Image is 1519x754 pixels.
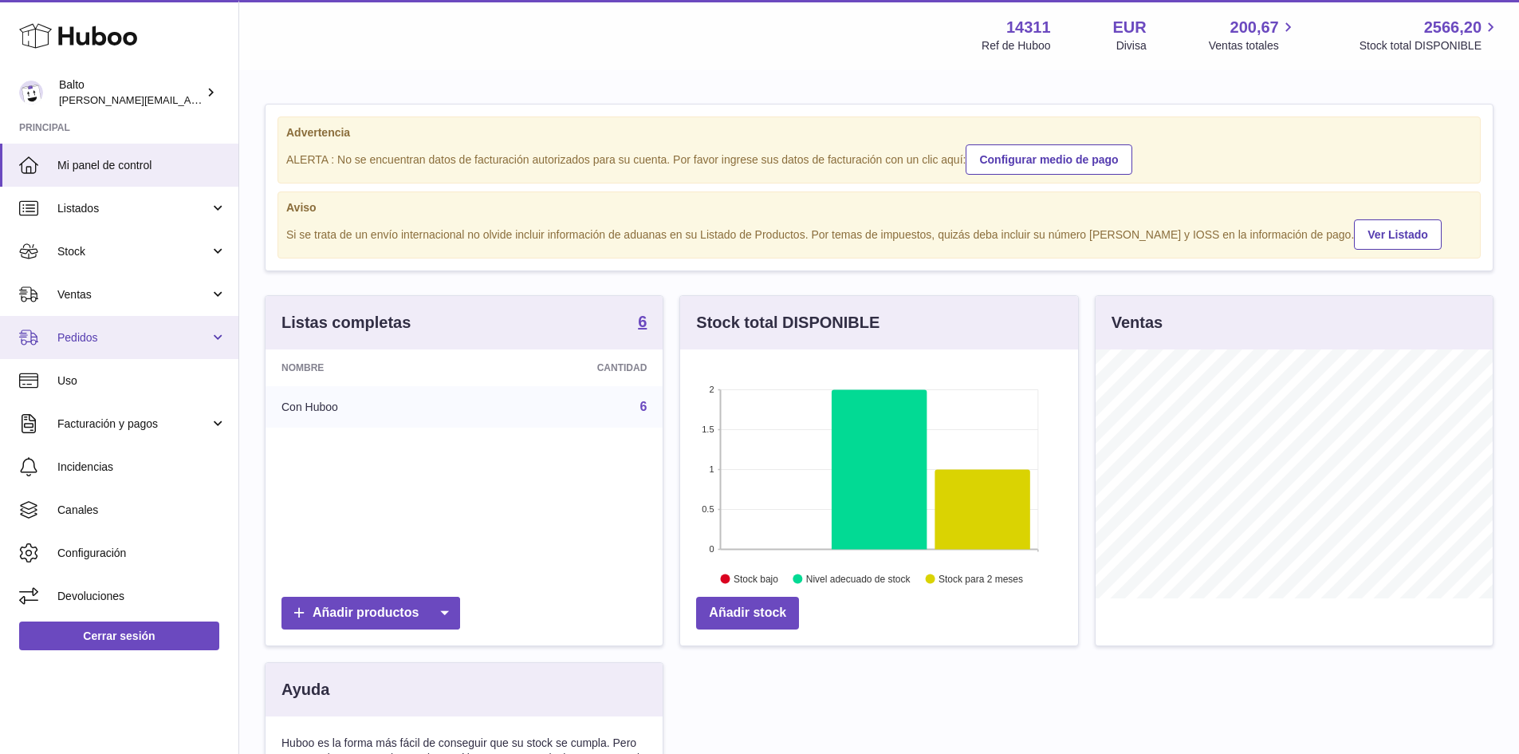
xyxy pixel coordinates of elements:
[1209,17,1297,53] a: 200,67 Ventas totales
[57,244,210,259] span: Stock
[1113,17,1147,38] strong: EUR
[57,201,210,216] span: Listados
[638,314,647,333] a: 6
[1112,312,1163,334] h3: Ventas
[710,385,714,394] text: 2
[639,400,647,413] a: 6
[696,597,799,630] a: Añadir stock
[702,504,714,514] text: 0.5
[982,38,1050,53] div: Ref de Huboo
[1424,17,1482,38] span: 2566,20
[57,503,226,518] span: Canales
[281,312,411,334] h3: Listas completas
[1230,17,1279,38] span: 200,67
[286,217,1472,250] div: Si se trata de un envío internacional no olvide incluir información de aduanas en su Listado de P...
[57,158,226,173] span: Mi panel de control
[57,287,210,302] span: Ventas
[59,77,203,108] div: Balto
[57,460,226,475] span: Incidencias
[281,597,460,630] a: Añadir productos
[266,349,472,386] th: Nombre
[57,546,226,561] span: Configuración
[638,314,647,330] strong: 6
[1354,219,1441,250] a: Ver Listado
[19,81,43,105] img: laura@balto.es
[1006,17,1051,38] strong: 14311
[286,142,1472,175] div: ALERTA : No se encuentran datos de facturación autorizados para su cuenta. Por favor ingrese sus ...
[266,386,472,428] td: Con Huboo
[281,679,329,701] h3: Ayuda
[806,574,911,585] text: Nivel adecuado de stock
[710,544,714,554] text: 0
[57,330,210,345] span: Pedidos
[710,464,714,474] text: 1
[59,93,320,106] span: [PERSON_NAME][EMAIL_ADDRESS][DOMAIN_NAME]
[1360,38,1500,53] span: Stock total DISPONIBLE
[939,574,1023,585] text: Stock para 2 meses
[57,589,226,604] span: Devoluciones
[286,200,1472,215] strong: Aviso
[734,574,778,585] text: Stock bajo
[286,125,1472,140] strong: Advertencia
[472,349,663,386] th: Cantidad
[966,144,1131,175] a: Configurar medio de pago
[57,373,226,389] span: Uso
[57,416,210,432] span: Facturación y pagos
[19,622,219,650] a: Cerrar sesión
[1116,38,1147,53] div: Divisa
[1360,17,1500,53] a: 2566,20 Stock total DISPONIBLE
[702,424,714,434] text: 1.5
[696,312,880,334] h3: Stock total DISPONIBLE
[1209,38,1297,53] span: Ventas totales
